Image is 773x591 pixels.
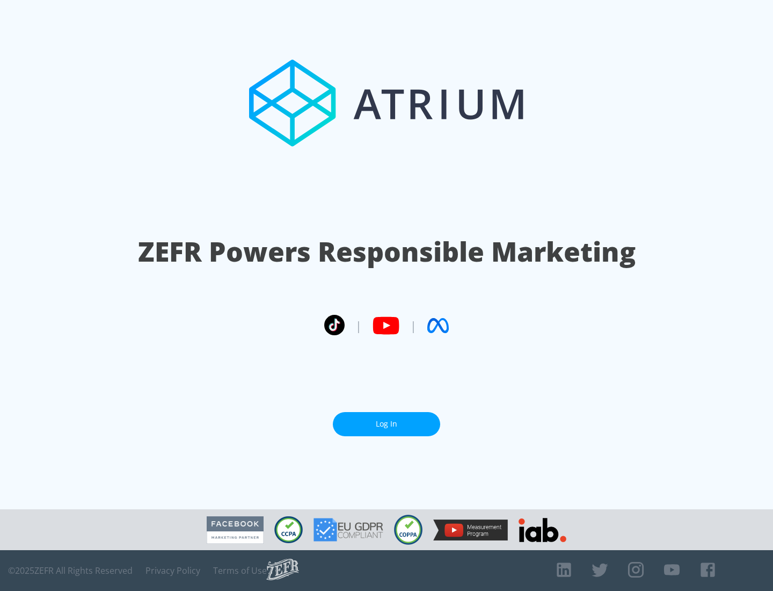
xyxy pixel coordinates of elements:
a: Privacy Policy [145,565,200,576]
img: COPPA Compliant [394,515,422,545]
span: © 2025 ZEFR All Rights Reserved [8,565,133,576]
a: Terms of Use [213,565,267,576]
a: Log In [333,412,440,436]
span: | [355,318,362,334]
span: | [410,318,417,334]
img: Facebook Marketing Partner [207,516,264,544]
img: CCPA Compliant [274,516,303,543]
img: IAB [519,518,566,542]
img: YouTube Measurement Program [433,520,508,540]
h1: ZEFR Powers Responsible Marketing [138,233,636,270]
img: GDPR Compliant [313,518,383,542]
